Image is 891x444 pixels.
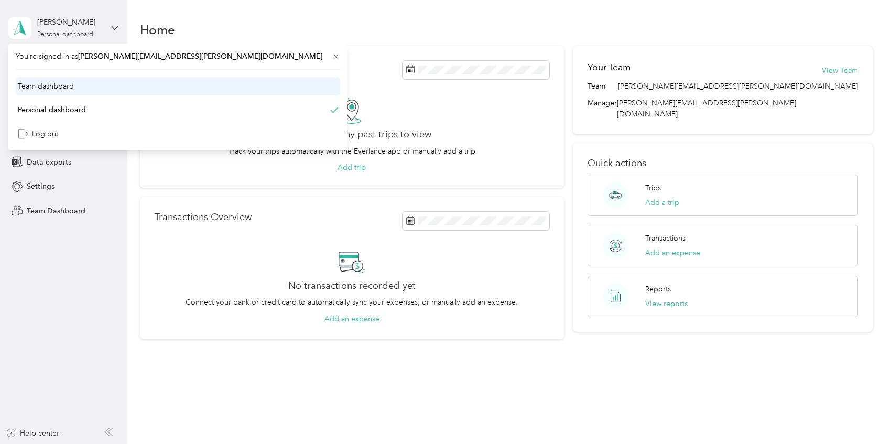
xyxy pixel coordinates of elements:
p: Track your trips automatically with the Everlance app or manually add a trip [229,146,475,157]
span: [PERSON_NAME][EMAIL_ADDRESS][PERSON_NAME][DOMAIN_NAME] [78,52,322,61]
h2: No transactions recorded yet [288,280,416,291]
p: Reports [645,284,671,295]
div: Personal dashboard [37,31,93,38]
div: Team dashboard [18,81,74,92]
button: Help center [6,428,59,439]
h2: Your Team [588,61,631,74]
p: Connect your bank or credit card to automatically sync your expenses, or manually add an expense. [186,297,518,308]
h2: You don’t have any past trips to view [273,129,431,140]
span: Data exports [27,157,71,168]
span: Team Dashboard [27,205,85,216]
iframe: Everlance-gr Chat Button Frame [832,385,891,444]
button: Add an expense [324,313,379,324]
span: Settings [27,181,55,192]
button: View Team [822,65,858,76]
div: Log out [18,128,58,139]
h1: Home [140,24,175,35]
button: Add an expense [645,247,700,258]
p: Quick actions [588,158,858,169]
button: Add a trip [645,197,679,208]
button: Add trip [338,162,366,173]
p: Transactions [645,233,686,244]
div: Personal dashboard [18,104,86,115]
span: You’re signed in as [16,51,340,62]
div: [PERSON_NAME] [37,17,103,28]
p: Transactions Overview [155,212,252,223]
button: View reports [645,298,688,309]
span: Team [588,81,605,92]
span: [PERSON_NAME][EMAIL_ADDRESS][PERSON_NAME][DOMAIN_NAME] [617,99,796,118]
span: [PERSON_NAME][EMAIL_ADDRESS][PERSON_NAME][DOMAIN_NAME] [618,81,858,92]
span: Manager [588,98,617,120]
p: Trips [645,182,661,193]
